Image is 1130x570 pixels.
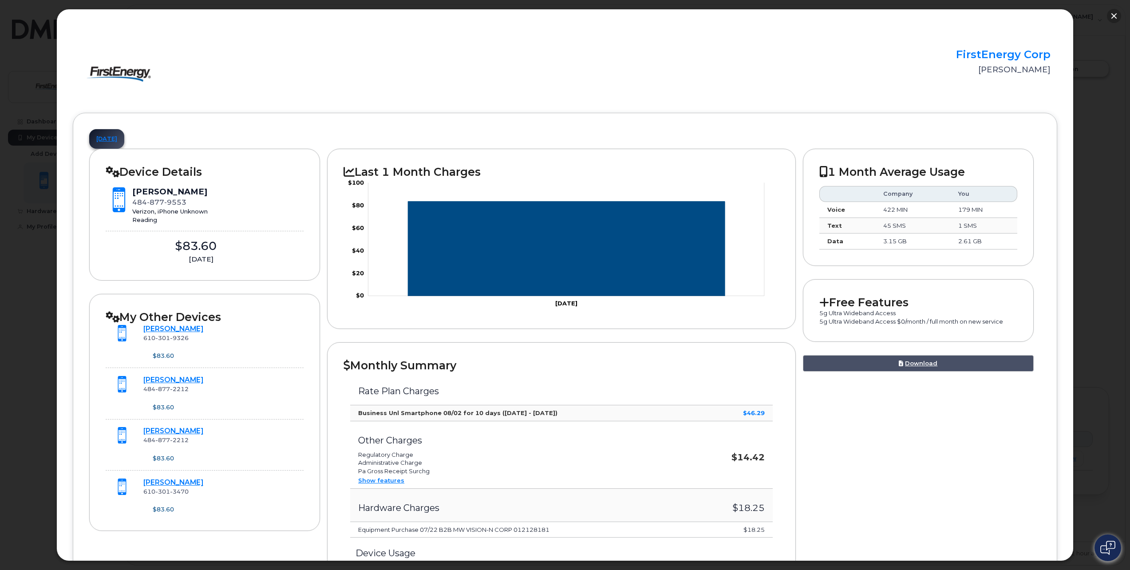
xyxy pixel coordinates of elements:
[139,453,188,463] div: $83.60
[143,436,189,443] span: 484
[358,451,686,459] li: Regulatory Charge
[358,459,686,467] li: Administrative Charge
[358,435,686,445] h3: Other Charges
[1100,541,1115,555] img: Open chat
[358,467,686,475] li: Pa Gross Receipt Surchg
[155,436,170,443] span: 877
[731,452,765,463] strong: $14.42
[143,427,203,435] a: [PERSON_NAME]
[170,436,189,443] span: 2212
